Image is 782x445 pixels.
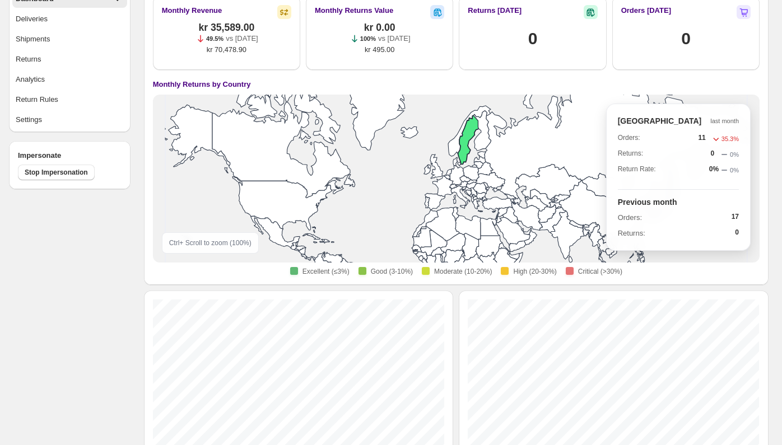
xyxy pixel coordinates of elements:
div: Deliveries [16,13,48,25]
span: Stop Impersonation [25,168,88,177]
button: Stop Impersonation [18,165,95,180]
h1: 0 [681,27,690,50]
span: kr 70,478.90 [207,44,246,55]
span: Good (3-10%) [371,267,413,276]
span: kr 0.00 [364,22,395,33]
div: Analytics [16,74,45,85]
div: Shipments [16,34,50,45]
h2: Orders [DATE] [621,5,671,16]
h2: Monthly Revenue [162,5,222,16]
button: Settings [12,111,127,129]
div: Return Rules [16,94,58,105]
span: kr 495.00 [365,44,394,55]
h2: Monthly Returns Value [315,5,393,16]
span: Moderate (10-20%) [434,267,492,276]
p: vs [DATE] [378,33,411,44]
span: High (20-30%) [513,267,556,276]
h4: Impersonate [18,150,122,161]
h4: Monthly Returns by Country [153,79,251,90]
h2: Returns [DATE] [468,5,522,16]
span: kr 35,589.00 [198,22,254,33]
button: Analytics [12,71,127,88]
div: Ctrl + Scroll to zoom ( 100 %) [162,232,259,254]
p: vs [DATE] [226,33,258,44]
button: Shipments [12,30,127,48]
button: Deliveries [12,10,127,28]
button: Return Rules [12,91,127,109]
h1: 0 [528,27,537,50]
span: Critical (>30%) [578,267,622,276]
span: 49.5% [206,35,224,42]
div: Returns [16,54,41,65]
span: 100% [360,35,376,42]
button: Returns [12,50,127,68]
div: Settings [16,114,42,125]
span: Excellent (≤3%) [302,267,350,276]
